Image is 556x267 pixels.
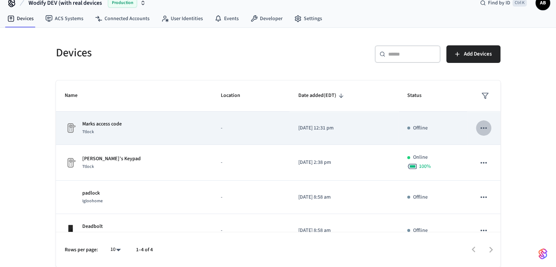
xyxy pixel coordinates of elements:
[82,223,103,230] p: Deadbolt
[65,122,76,134] img: Placeholder Lock Image
[82,129,94,135] span: Ttlock
[298,90,346,101] span: Date added(EDT)
[298,159,389,166] p: [DATE] 2:38 pm
[413,227,428,234] p: Offline
[221,124,281,132] p: -
[82,163,94,170] span: Ttlock
[65,157,76,169] img: Placeholder Lock Image
[464,49,492,59] span: Add Devices
[446,45,500,63] button: Add Devices
[221,193,281,201] p: -
[82,120,122,128] p: Marks access code
[407,90,431,101] span: Status
[538,248,547,260] img: SeamLogoGradient.69752ec5.svg
[136,246,153,254] p: 1–4 of 4
[39,12,89,25] a: ACS Systems
[221,227,281,234] p: -
[1,12,39,25] a: Devices
[298,227,389,234] p: [DATE] 8:58 am
[56,45,274,60] h5: Devices
[298,124,389,132] p: [DATE] 12:31 pm
[89,12,155,25] a: Connected Accounts
[56,80,500,247] table: sticky table
[82,155,141,163] p: [PERSON_NAME]’s Keypad
[65,225,76,236] img: igloohome_deadbolt_2s
[65,90,87,101] span: Name
[288,12,328,25] a: Settings
[419,163,431,170] span: 100 %
[82,189,103,197] p: padlock
[221,159,281,166] p: -
[155,12,209,25] a: User Identities
[209,12,245,25] a: Events
[221,90,250,101] span: Location
[413,193,428,201] p: Offline
[82,231,103,237] span: Igloohome
[82,198,103,204] span: Igloohome
[298,193,389,201] p: [DATE] 8:58 am
[107,244,124,255] div: 10
[413,124,428,132] p: Offline
[413,154,428,161] p: Online
[245,12,288,25] a: Developer
[65,246,98,254] p: Rows per page:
